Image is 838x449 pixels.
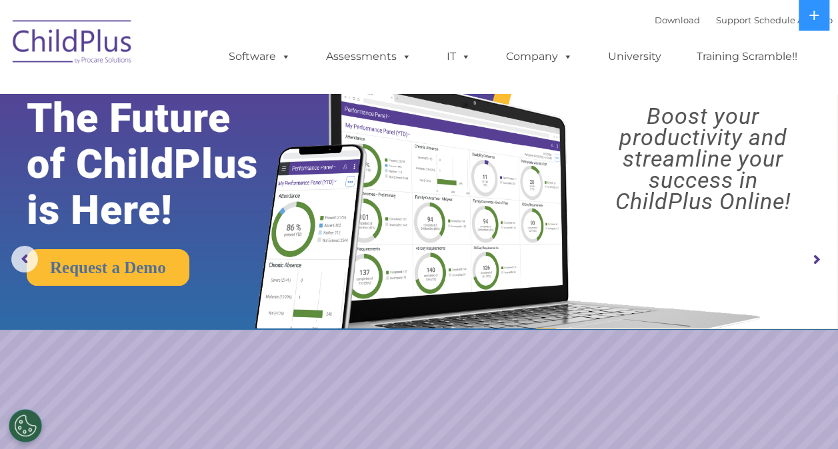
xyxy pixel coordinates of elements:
a: University [595,43,675,70]
a: Download [655,15,700,25]
a: Software [215,43,304,70]
img: ChildPlus by Procare Solutions [6,11,139,77]
rs-layer: Boost your productivity and streamline your success in ChildPlus Online! [579,105,827,212]
a: Company [493,43,586,70]
a: Training Scramble!! [683,43,811,70]
span: Phone number [185,143,242,153]
a: Support [716,15,751,25]
a: Assessments [313,43,425,70]
a: IT [433,43,484,70]
span: Last name [185,88,226,98]
button: Cookies Settings [9,409,42,442]
rs-layer: The Future of ChildPlus is Here! [27,95,294,233]
font: | [655,15,833,25]
a: Request a Demo [27,249,189,286]
a: Schedule A Demo [754,15,833,25]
